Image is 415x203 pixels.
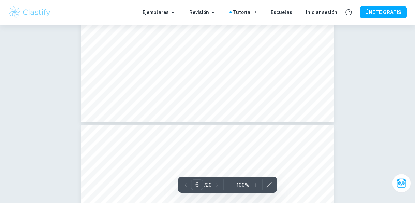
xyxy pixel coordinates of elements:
[233,9,250,16] font: Tutoría
[392,174,411,193] button: Pregúntale a Clai
[143,9,169,16] font: Ejemplares
[271,9,292,16] a: Escuelas
[206,182,212,188] font: 20
[365,8,401,16] font: ÚNETE GRATIS
[233,9,257,16] a: Tutoría
[360,6,407,18] button: ÚNETE GRATIS
[306,9,337,16] a: Iniciar sesión
[237,181,249,189] p: %
[237,182,245,188] font: 100
[8,5,51,19] img: Logotipo de Clastify
[189,9,209,16] font: Revisión
[343,6,354,18] button: Ayuda y comentarios
[204,181,212,189] p: /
